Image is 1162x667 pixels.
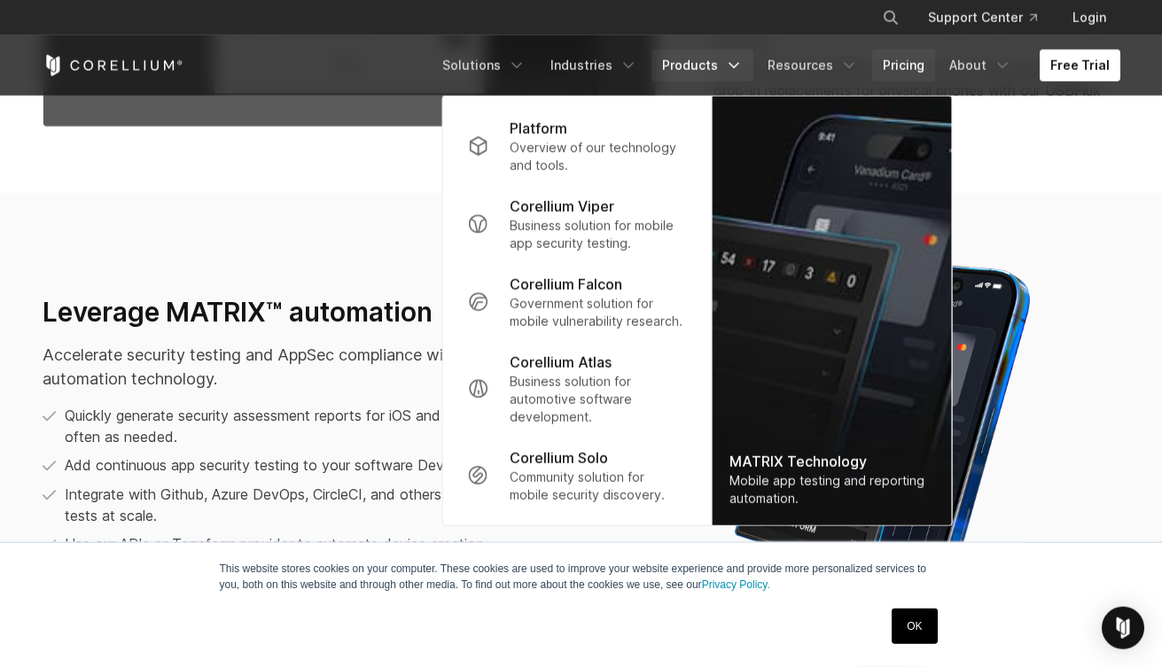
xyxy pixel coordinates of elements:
[510,352,612,373] p: Corellium Atlas
[453,437,700,515] a: Corellium Solo Community solution for mobile security discovery.
[540,50,648,81] a: Industries
[1040,50,1120,81] a: Free Trial
[453,263,700,341] a: Corellium Falcon Government solution for mobile vulnerability research.
[43,343,569,391] p: Accelerate security testing and AppSec compliance with our MATRIX automation technology.
[453,185,700,263] a: Corellium Viper Business solution for mobile app security testing.
[432,50,536,81] a: Solutions
[651,50,753,81] a: Products
[453,341,700,437] a: Corellium Atlas Business solution for automotive software development.
[510,118,567,139] p: Platform
[861,2,1120,34] div: Navigation Menu
[712,97,952,525] a: MATRIX Technology Mobile app testing and reporting automation.
[712,97,952,525] img: Matrix_WebNav_1x
[43,296,569,330] h3: Leverage MATRIX™ automation
[939,50,1022,81] a: About
[510,196,614,217] p: Corellium Viper
[510,274,622,295] p: Corellium Falcon
[510,295,686,330] p: Government solution for mobile vulnerability research.
[510,139,686,175] p: Overview of our technology and tools.
[914,2,1051,34] a: Support Center
[510,469,686,504] p: Community solution for mobile security discovery.
[892,609,937,644] a: OK
[65,454,558,476] p: Add continuous app security testing to your software DevSecOps pipelines.
[757,50,869,81] a: Resources
[43,533,569,576] li: Use our APIs or Terraform provider to automate device creation, configuration, and testing matrices.
[432,50,1120,81] div: Navigation Menu
[220,561,943,593] p: This website stores cookies on your computer. These cookies are used to improve your website expe...
[1102,607,1144,649] div: Open Intercom Messenger
[65,484,569,526] p: Integrate with Github, Azure DevOps, CircleCI, and others to run parallel tests at scale.
[702,578,770,591] a: Privacy Policy.
[510,217,686,252] p: Business solution for mobile app security testing.
[729,451,934,472] div: MATRIX Technology
[1058,2,1120,34] a: Login
[872,50,935,81] a: Pricing
[65,405,569,447] p: Quickly generate security assessment reports for iOS and Android apps as often as needed.
[875,2,907,34] button: Search
[510,447,608,469] p: Corellium Solo
[510,373,686,426] p: Business solution for automotive software development.
[43,55,183,76] a: Corellium Home
[729,472,934,508] div: Mobile app testing and reporting automation.
[453,107,700,185] a: Platform Overview of our technology and tools.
